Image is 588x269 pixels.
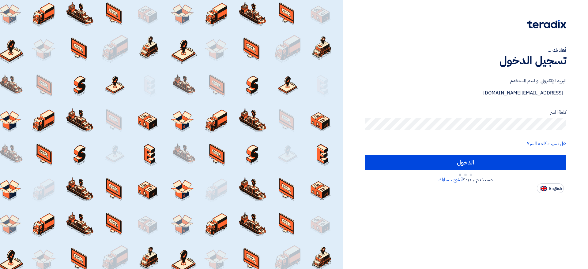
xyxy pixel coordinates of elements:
[365,77,566,84] label: البريد الإلكتروني او اسم المستخدم
[365,109,566,116] label: كلمة السر
[541,186,547,191] img: en-US.png
[365,46,566,54] div: أهلا بك ...
[549,186,562,191] span: English
[365,87,566,99] input: أدخل بريد العمل الإلكتروني او اسم المستخدم الخاص بك ...
[537,183,564,193] button: English
[527,140,566,147] a: هل نسيت كلمة السر؟
[365,155,566,170] input: الدخول
[365,54,566,67] h1: تسجيل الدخول
[365,176,566,183] div: مستخدم جديد؟
[439,176,463,183] a: أنشئ حسابك
[527,20,566,28] img: Teradix logo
